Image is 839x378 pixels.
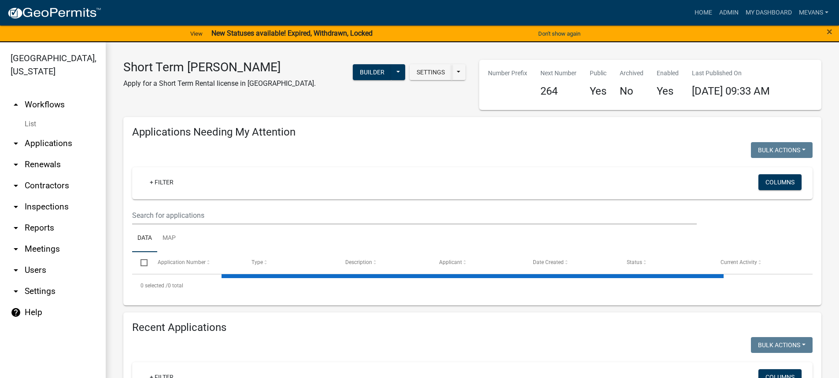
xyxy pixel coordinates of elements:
span: Current Activity [721,259,757,265]
datatable-header-cell: Type [243,252,336,273]
p: Enabled [657,69,679,78]
h4: Applications Needing My Attention [132,126,813,139]
a: My Dashboard [742,4,795,21]
a: Admin [716,4,742,21]
h4: Yes [657,85,679,98]
i: arrow_drop_down [11,265,21,275]
h4: Recent Applications [132,321,813,334]
datatable-header-cell: Application Number [149,252,243,273]
i: arrow_drop_up [11,99,21,110]
span: Status [627,259,642,265]
p: Next Number [540,69,577,78]
span: × [827,26,832,38]
a: Home [691,4,716,21]
input: Search for applications [132,206,697,224]
datatable-header-cell: Applicant [431,252,525,273]
div: 0 total [132,275,813,297]
button: Columns [758,174,802,190]
p: Number Prefix [488,69,527,78]
h4: No [620,85,643,98]
button: Settings [410,64,452,80]
i: arrow_drop_down [11,286,21,297]
strong: New Statuses available! Expired, Withdrawn, Locked [211,29,373,37]
i: arrow_drop_down [11,180,21,191]
i: arrow_drop_down [11,202,21,212]
a: View [187,26,206,41]
i: arrow_drop_down [11,159,21,170]
a: Map [157,224,181,253]
span: Date Created [533,259,564,265]
i: help [11,307,21,318]
h4: 264 [540,85,577,98]
span: Application Number [158,259,206,265]
span: Type [251,259,263,265]
h3: Short Term [PERSON_NAME] [123,60,316,75]
datatable-header-cell: Select [132,252,149,273]
button: Bulk Actions [751,142,813,158]
button: Close [827,26,832,37]
p: Last Published On [692,69,770,78]
span: 0 selected / [140,283,168,289]
a: + Filter [143,174,181,190]
p: Apply for a Short Term Rental license in [GEOGRAPHIC_DATA]. [123,78,316,89]
datatable-header-cell: Date Created [525,252,618,273]
datatable-header-cell: Description [337,252,431,273]
button: Don't show again [535,26,584,41]
a: Data [132,224,157,253]
span: Description [345,259,372,265]
i: arrow_drop_down [11,138,21,149]
p: Public [590,69,606,78]
button: Builder [353,64,392,80]
i: arrow_drop_down [11,244,21,254]
p: Archived [620,69,643,78]
a: Mevans [795,4,832,21]
datatable-header-cell: Status [618,252,712,273]
h4: Yes [590,85,606,98]
span: Applicant [439,259,462,265]
span: [DATE] 09:33 AM [692,85,770,97]
datatable-header-cell: Current Activity [712,252,806,273]
button: Bulk Actions [751,337,813,353]
i: arrow_drop_down [11,223,21,233]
